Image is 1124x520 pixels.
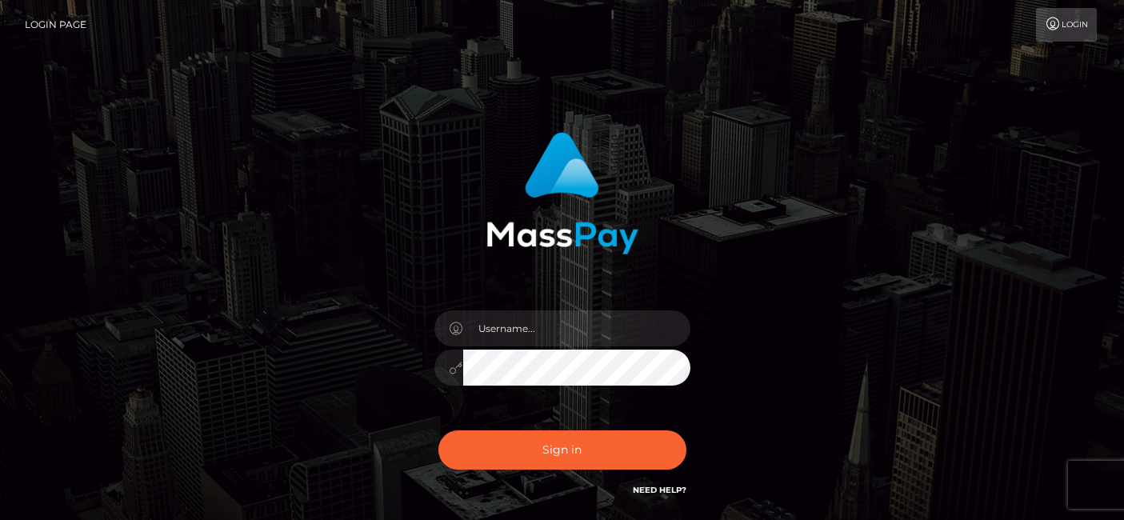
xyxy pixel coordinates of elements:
img: MassPay Login [486,132,638,254]
a: Login [1036,8,1097,42]
button: Sign in [438,430,686,470]
a: Login Page [25,8,86,42]
a: Need Help? [633,485,686,495]
input: Username... [463,310,690,346]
